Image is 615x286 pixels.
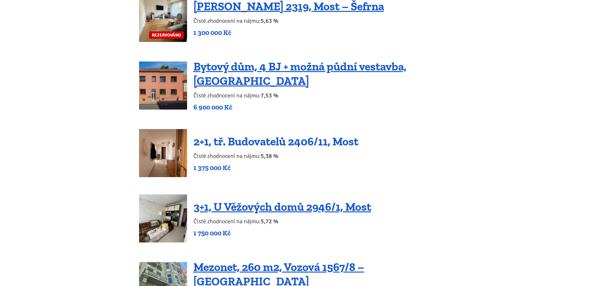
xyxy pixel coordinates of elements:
[193,91,476,100] p: Čisté zhodnocení na nájmu:
[193,200,371,214] a: 3+1, U Věžových domů 2946/1, Most
[193,28,384,37] p: 1 300 000 Kč
[261,92,278,99] b: 7,53 %
[261,218,278,225] b: 5,72 %
[261,17,278,24] b: 5,63 %
[193,229,371,238] p: 1 750 000 Kč
[261,152,278,159] b: 5,38 %
[193,163,358,172] p: 1 375 000 Kč
[193,103,476,112] p: 6 900 000 Kč
[193,217,371,226] p: Čisté zhodnocení na nájmu:
[193,16,384,25] p: Čisté zhodnocení na nájmu:
[193,60,406,88] a: Bytový dům, 4 BJ + možná půdní vestavba, [GEOGRAPHIC_DATA]
[193,151,358,160] p: Čisté zhodnocení na nájmu:
[193,135,358,148] a: 2+1, tř. Budovatelů 2406/11, Most
[149,31,184,39] span: REZERVOVÁNO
